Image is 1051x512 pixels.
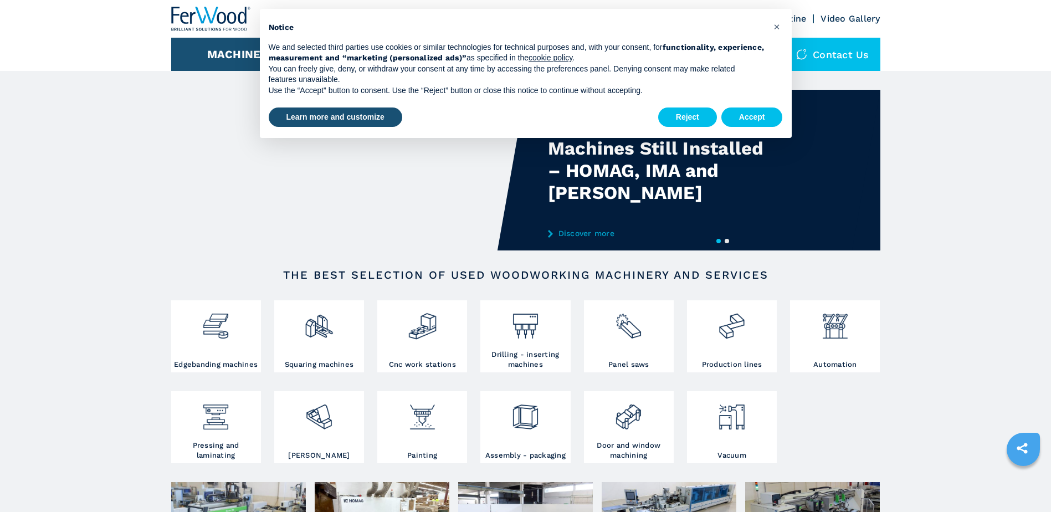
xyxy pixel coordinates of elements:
a: Pressing and laminating [171,391,261,463]
img: foratrici_inseritrici_2.png [511,303,540,341]
a: [PERSON_NAME] [274,391,364,463]
h3: Cnc work stations [389,360,456,370]
h2: The best selection of used woodworking machinery and services [207,268,845,281]
a: Painting [377,391,467,463]
img: verniciatura_1.png [408,394,437,432]
p: Use the “Accept” button to consent. Use the “Reject” button or close this notice to continue with... [269,85,765,96]
h2: Notice [269,22,765,33]
span: × [773,20,780,33]
h3: Pressing and laminating [174,441,258,460]
img: squadratrici_2.png [304,303,334,341]
p: You can freely give, deny, or withdraw your consent at any time by accessing the preferences pane... [269,64,765,85]
a: Cnc work stations [377,300,467,372]
h3: Painting [407,450,437,460]
a: Panel saws [584,300,674,372]
a: Video Gallery [821,13,880,24]
h3: Squaring machines [285,360,353,370]
a: sharethis [1008,434,1036,462]
img: centro_di_lavoro_cnc_2.png [408,303,437,341]
a: Vacuum [687,391,777,463]
a: Door and window machining [584,391,674,463]
a: Drilling - inserting machines [480,300,570,372]
h3: Drilling - inserting machines [483,350,567,370]
a: Production lines [687,300,777,372]
img: bordatrici_1.png [201,303,230,341]
h3: Edgebanding machines [174,360,258,370]
a: cookie policy [529,53,572,62]
button: Accept [721,107,783,127]
img: Contact us [796,49,807,60]
img: automazione.png [821,303,850,341]
video: Your browser does not support the video tag. [171,90,526,250]
h3: Panel saws [608,360,649,370]
img: lavorazione_porte_finestre_2.png [614,394,643,432]
h3: Production lines [702,360,762,370]
a: Edgebanding machines [171,300,261,372]
button: Close this notice [768,18,786,35]
button: Reject [658,107,717,127]
p: We and selected third parties use cookies or similar technologies for technical purposes and, wit... [269,42,765,64]
img: Ferwood [171,7,251,31]
div: Contact us [785,38,880,71]
h3: [PERSON_NAME] [288,450,350,460]
a: Assembly - packaging [480,391,570,463]
img: pressa-strettoia.png [201,394,230,432]
img: montaggio_imballaggio_2.png [511,394,540,432]
a: Squaring machines [274,300,364,372]
strong: functionality, experience, measurement and “marketing (personalized ads)” [269,43,765,63]
button: 2 [725,239,729,243]
a: Automation [790,300,880,372]
h3: Vacuum [717,450,746,460]
img: linee_di_produzione_2.png [717,303,746,341]
h3: Assembly - packaging [485,450,566,460]
button: Learn more and customize [269,107,402,127]
button: 1 [716,239,721,243]
a: Discover more [548,229,765,238]
h3: Automation [813,360,857,370]
img: aspirazione_1.png [717,394,746,432]
button: Machines [207,48,268,61]
img: levigatrici_2.png [304,394,334,432]
h3: Door and window machining [587,441,671,460]
img: sezionatrici_2.png [614,303,643,341]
